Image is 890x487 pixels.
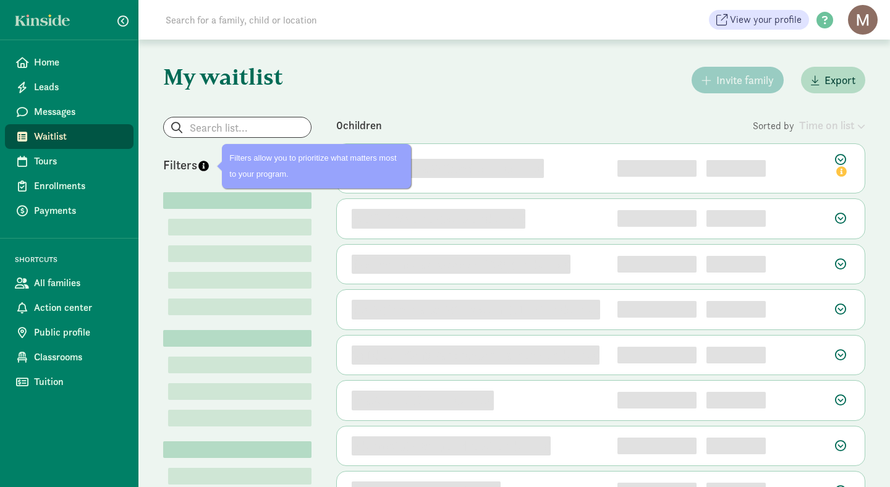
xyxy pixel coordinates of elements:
[617,301,697,318] div: 4
[706,256,766,273] div: [object Object]
[617,347,697,363] div: 5
[34,104,124,119] span: Messages
[5,345,133,370] a: Classrooms
[164,117,311,137] input: Search list...
[617,256,697,273] div: 3
[34,276,124,290] span: All families
[168,272,173,287] label: Lorem (1)
[706,160,766,177] div: [object Object]
[168,219,173,234] label: Lorem (1)
[168,357,173,371] label: Lorem (1)
[168,245,173,260] label: Lorem (1)
[5,100,133,124] a: Messages
[352,159,544,179] div: v75r175nirc7a6i90os4eb undefined
[5,124,133,149] a: Waitlist
[163,64,311,89] h1: My waitlist
[163,156,237,174] div: Filters
[5,149,133,174] a: Tours
[5,75,133,100] a: Leads
[336,117,753,133] div: 0 children
[168,410,173,425] label: Lorem (1)
[34,55,124,70] span: Home
[352,209,525,229] div: sxqj8z1k6yuwugoeh5 undefined
[168,383,173,398] label: Lorem (1)
[352,255,570,274] div: 4rbczysmboawtoxqb77z1i89g undefined
[352,391,494,410] div: csa667cubv8ku undefined
[34,375,124,389] span: Tuition
[5,198,133,223] a: Payments
[801,67,865,93] button: Export
[5,174,133,198] a: Enrollments
[5,271,133,295] a: All families
[158,7,505,32] input: Search for a family, child or location
[168,299,173,313] label: Lorem (1)
[352,345,600,365] div: 841djuuzk8m96acpcdy5moia7nuz7 undefined
[34,80,124,95] span: Leads
[34,325,124,340] span: Public profile
[706,210,766,227] div: [object Object]
[163,330,311,347] div: Lorem
[617,210,697,227] div: 2
[706,301,766,318] div: [object Object]
[799,117,865,133] div: Time on list
[5,295,133,320] a: Action center
[34,350,124,365] span: Classrooms
[617,392,697,409] div: 6
[706,347,766,363] div: [object Object]
[34,203,124,218] span: Payments
[5,50,133,75] a: Home
[352,300,600,320] div: 47y2g4nsvnauxs29ccwe7mujv17r9 undefined
[34,129,124,144] span: Waitlist
[692,67,784,93] button: Invite family
[163,441,311,458] div: Lorem
[617,438,697,454] div: 7
[352,436,551,456] div: gdecttk65j76szgtuhrlruq6 undefined
[716,72,774,88] span: Invite family
[34,300,124,315] span: Action center
[5,370,133,394] a: Tuition
[706,392,766,409] div: [object Object]
[617,160,697,177] div: 1
[5,320,133,345] a: Public profile
[730,12,802,27] span: View your profile
[709,10,809,30] a: View your profile
[34,179,124,193] span: Enrollments
[824,72,855,88] span: Export
[163,192,311,209] div: Lorem
[168,468,173,483] label: Lorem (1)
[753,117,865,133] div: Sorted by
[706,438,766,454] div: [object Object]
[34,154,124,169] span: Tours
